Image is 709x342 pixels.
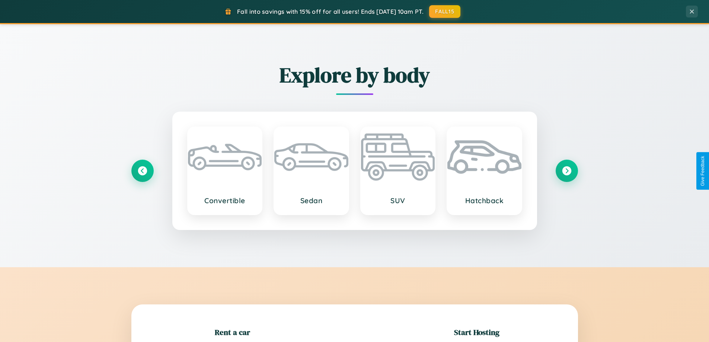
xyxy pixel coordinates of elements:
[700,156,705,186] div: Give Feedback
[237,8,424,15] span: Fall into savings with 15% off for all users! Ends [DATE] 10am PT.
[195,196,255,205] h3: Convertible
[455,196,514,205] h3: Hatchback
[131,61,578,89] h2: Explore by body
[215,327,250,338] h2: Rent a car
[454,327,499,338] h2: Start Hosting
[368,196,428,205] h3: SUV
[429,5,460,18] button: FALL15
[282,196,341,205] h3: Sedan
